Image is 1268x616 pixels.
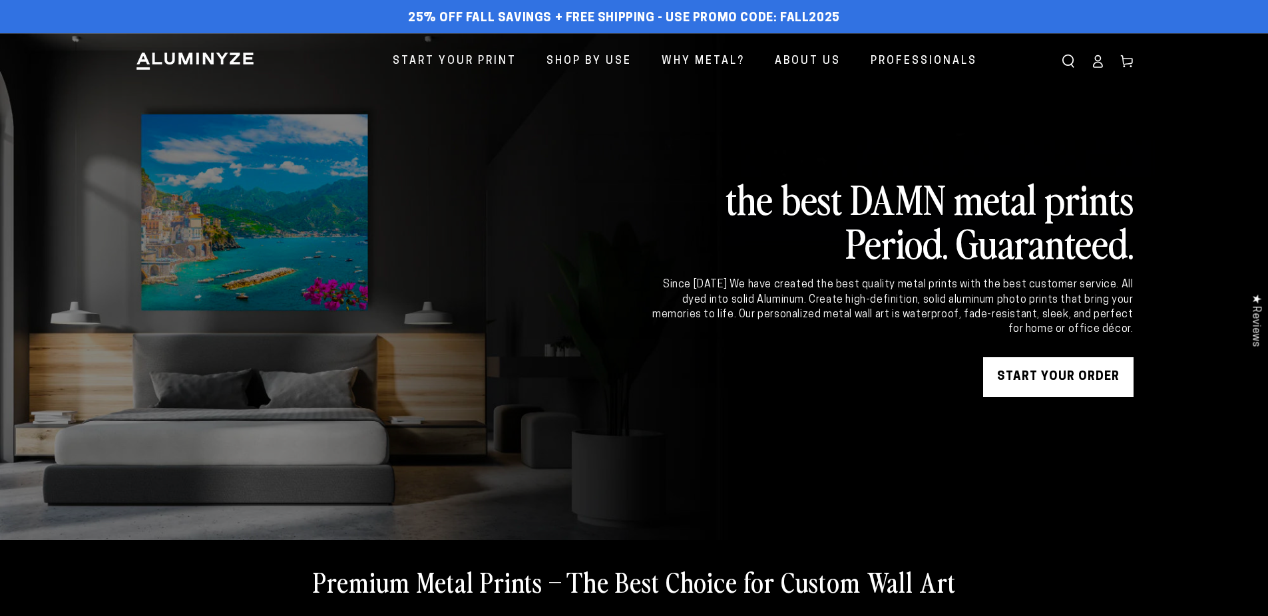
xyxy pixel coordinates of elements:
a: Start Your Print [383,44,527,79]
summary: Search our site [1054,47,1083,76]
h2: the best DAMN metal prints Period. Guaranteed. [650,176,1134,264]
img: Aluminyze [135,51,255,71]
a: Professionals [861,44,987,79]
span: 25% off FALL Savings + Free Shipping - Use Promo Code: FALL2025 [408,11,840,26]
a: About Us [765,44,851,79]
span: Professionals [871,52,977,71]
span: Start Your Print [393,52,517,71]
span: Shop By Use [546,52,632,71]
span: About Us [775,52,841,71]
a: Shop By Use [536,44,642,79]
a: START YOUR Order [983,357,1134,397]
h2: Premium Metal Prints – The Best Choice for Custom Wall Art [313,564,956,599]
div: Since [DATE] We have created the best quality metal prints with the best customer service. All dy... [650,277,1134,337]
div: Click to open Judge.me floating reviews tab [1243,283,1268,357]
a: Why Metal? [652,44,755,79]
span: Why Metal? [662,52,745,71]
